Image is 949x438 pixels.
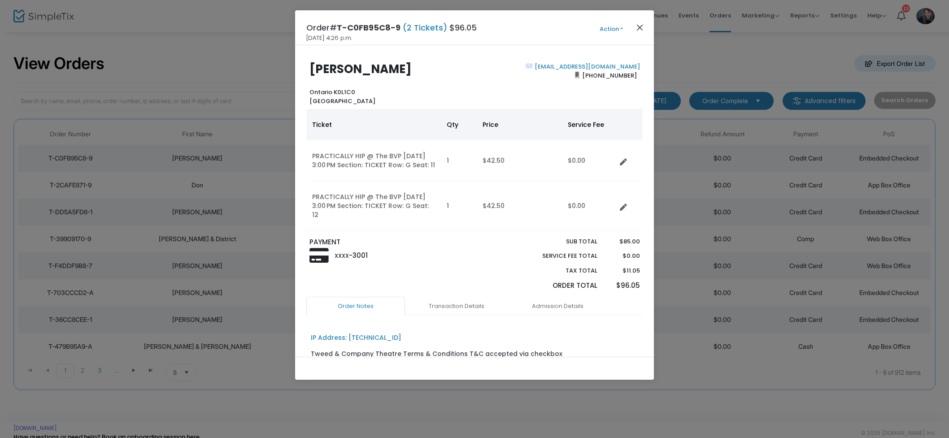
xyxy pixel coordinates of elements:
a: [EMAIL_ADDRESS][DOMAIN_NAME] [533,62,640,71]
td: 1 [441,181,477,231]
p: Order Total [521,281,597,291]
div: IP Address: [TECHNICAL_ID] [311,333,401,343]
b: Ontario K0L1C0 [GEOGRAPHIC_DATA] [309,88,375,105]
button: Action [584,24,638,34]
th: Price [477,109,562,140]
span: (2 Tickets) [400,22,449,33]
b: [PERSON_NAME] [309,61,412,77]
th: Qty [441,109,477,140]
td: PRACTICALLY HIP @ The BVP [DATE] 3:00 PM Section: TICKET Row: G Seat: 12 [307,181,441,231]
span: XXXX [335,252,349,260]
span: [DATE] 4:26 p.m. [306,34,352,43]
th: Service Fee [562,109,616,140]
span: T-C0FB95C8-9 [337,22,400,33]
div: Tweed & Company Theatre Terms & Conditions T&C accepted via checkbox [311,349,562,359]
p: PAYMENT [309,237,470,247]
p: Tax Total [521,266,597,275]
p: $0.00 [606,252,640,260]
a: Admission Details [508,297,607,316]
td: PRACTICALLY HIP @ The BVP [DATE] 3:00 PM Section: TICKET Row: G Seat: 11 [307,140,441,181]
span: [PHONE_NUMBER] [579,68,640,82]
p: Sub total [521,237,597,246]
td: $42.50 [477,140,562,181]
th: Ticket [307,109,441,140]
a: Order Notes [306,297,405,316]
td: $0.00 [562,140,616,181]
h4: Order# $96.05 [306,22,477,34]
p: Service Fee Total [521,252,597,260]
p: $11.05 [606,266,640,275]
td: $42.50 [477,181,562,231]
a: Transaction Details [407,297,506,316]
td: $0.00 [562,181,616,231]
p: $85.00 [606,237,640,246]
span: -3001 [349,251,368,260]
td: 1 [441,140,477,181]
p: $96.05 [606,281,640,291]
div: Data table [307,109,642,231]
button: Close [634,22,646,33]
